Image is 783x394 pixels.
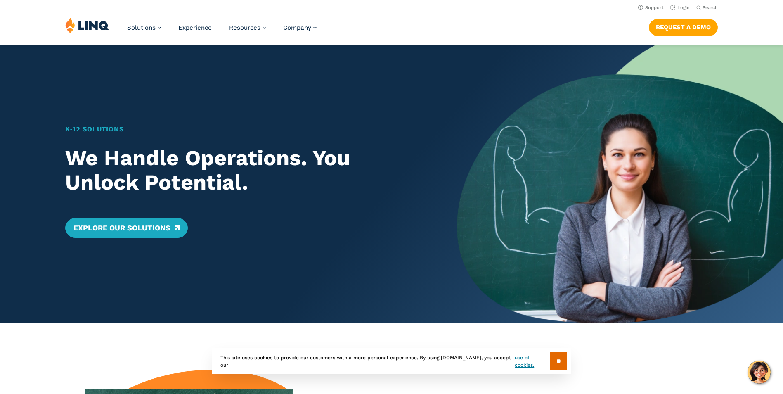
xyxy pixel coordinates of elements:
a: Company [283,24,317,31]
img: LINQ | K‑12 Software [65,17,109,33]
button: Hello, have a question? Let’s chat. [748,361,771,384]
span: Search [703,5,718,10]
img: Home Banner [457,45,783,323]
nav: Button Navigation [649,17,718,36]
a: Explore Our Solutions [65,218,188,238]
div: This site uses cookies to provide our customers with a more personal experience. By using [DOMAIN... [212,348,571,374]
span: Company [283,24,311,31]
nav: Primary Navigation [127,17,317,45]
h1: K‑12 Solutions [65,124,425,134]
span: Solutions [127,24,156,31]
button: Open Search Bar [696,5,718,11]
a: Resources [229,24,266,31]
h2: We Handle Operations. You Unlock Potential. [65,146,425,195]
a: Support [638,5,664,10]
a: Request a Demo [649,19,718,36]
a: use of cookies. [515,354,550,369]
a: Experience [178,24,212,31]
a: Login [670,5,690,10]
span: Resources [229,24,260,31]
a: Solutions [127,24,161,31]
